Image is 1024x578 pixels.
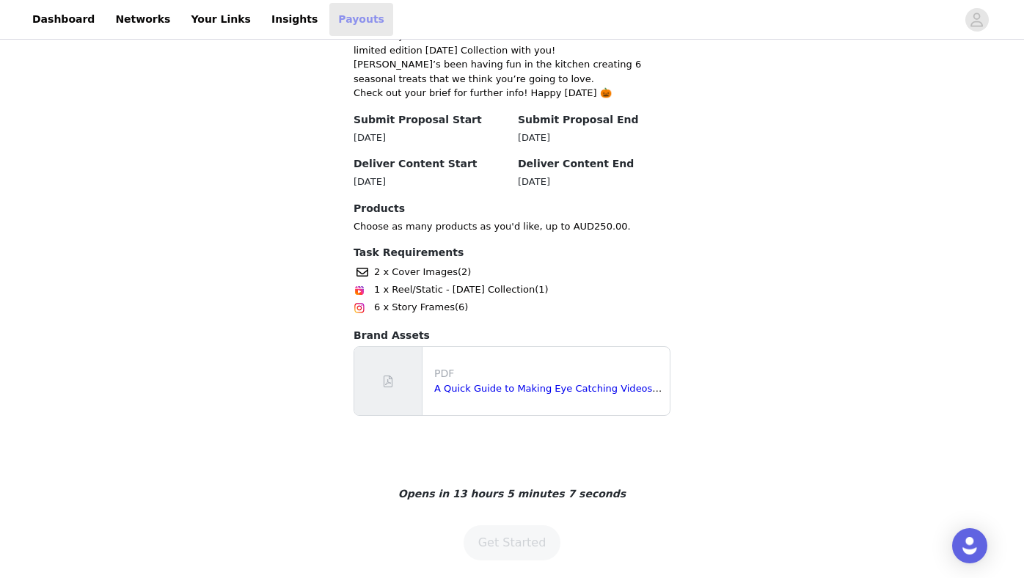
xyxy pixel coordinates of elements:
h4: Submit Proposal Start [354,112,506,128]
span: [PERSON_NAME]’s been having fun in the kitchen creating 6 seasonal treats that we think you’re go... [354,59,641,84]
div: avatar [970,8,984,32]
h4: Deliver Content End [518,156,670,172]
h4: Products [354,201,670,216]
a: Your Links [182,3,260,36]
span: (6) [455,300,468,315]
div: [DATE] [518,131,670,145]
span: 2 x Cover Images [374,265,458,279]
p: PDF [434,366,664,381]
div: [DATE] [354,131,506,145]
button: Get Started [464,525,561,560]
h4: Submit Proposal End [518,112,670,128]
h4: Brand Assets [354,328,670,343]
span: 1 x Reel/Static - [DATE] Collection [374,282,535,297]
img: Instagram Icon [354,302,365,314]
span: [DATE] is just around the corner and we’re so excited to share our limited edition [DATE] Collect... [354,30,668,56]
h4: Deliver Content Start [354,156,506,172]
span: Opens in 13 hours 5 minutes 7 seconds [398,488,626,500]
a: Payouts [329,3,393,36]
a: Networks [106,3,179,36]
span: (1) [535,282,548,297]
div: [DATE] [518,175,670,189]
p: Choose as many products as you'd like, up to AUD250.00. [354,219,670,234]
a: A Quick Guide to Making Eye Catching Videos.pdf [434,383,671,394]
div: [DATE] [354,175,506,189]
a: Insights [263,3,326,36]
a: Dashboard [23,3,103,36]
span: 6 x Story Frames [374,300,455,315]
span: Check out your brief for further info! Happy [DATE] 🎃 [354,87,612,98]
img: Instagram Reels Icon [354,285,365,296]
span: (2) [458,265,471,279]
div: Open Intercom Messenger [952,528,987,563]
h4: Task Requirements [354,245,670,260]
